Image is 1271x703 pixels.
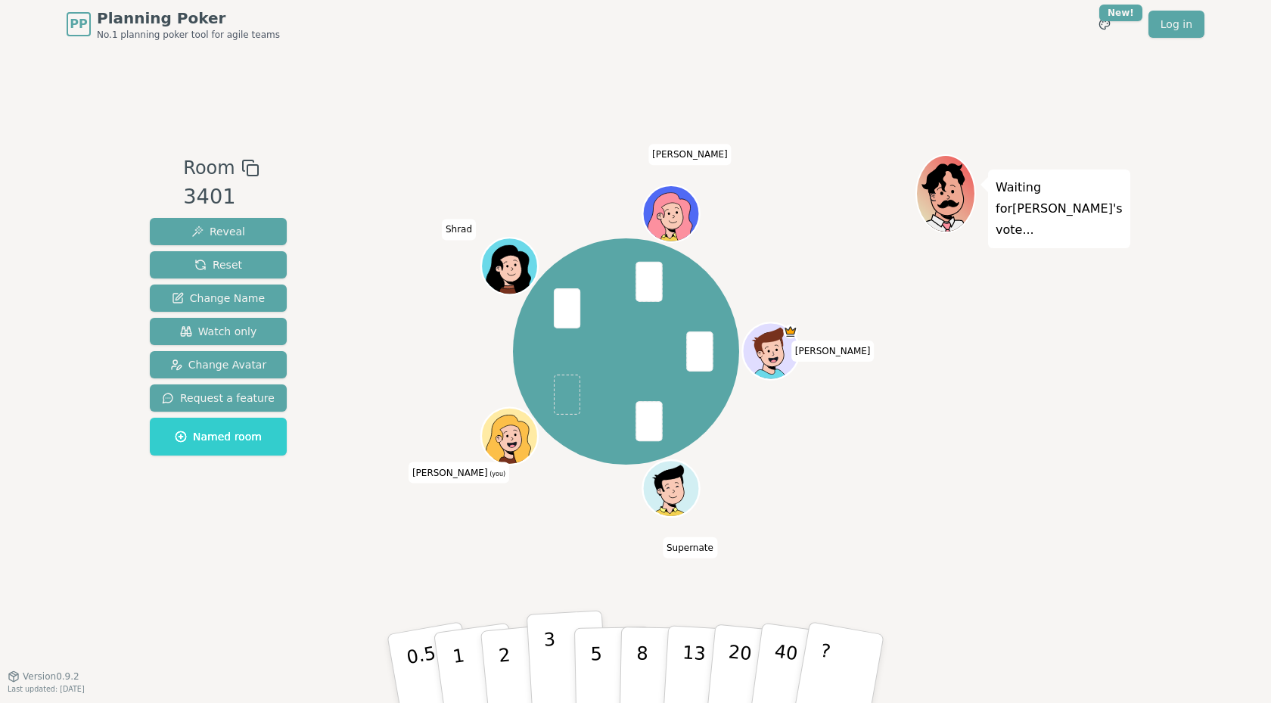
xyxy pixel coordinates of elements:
span: Click to change your name [663,537,717,558]
span: (you) [488,471,506,477]
p: Waiting for [PERSON_NAME] 's vote... [996,177,1123,241]
button: Request a feature [150,384,287,412]
span: Reveal [191,224,245,239]
button: Reset [150,251,287,278]
span: Click to change your name [409,462,509,484]
button: Named room [150,418,287,456]
span: Click to change your name [648,144,732,165]
button: Change Avatar [150,351,287,378]
div: 3401 [183,182,259,213]
span: Room [183,154,235,182]
span: PP [70,15,87,33]
div: New! [1099,5,1142,21]
span: Version 0.9.2 [23,670,79,683]
a: Log in [1148,11,1204,38]
button: Change Name [150,285,287,312]
span: Named room [175,429,262,444]
button: New! [1091,11,1118,38]
span: Last updated: [DATE] [8,685,85,693]
button: Version0.9.2 [8,670,79,683]
span: Reset [194,257,242,272]
span: Click to change your name [442,219,476,241]
a: PPPlanning PokerNo.1 planning poker tool for agile teams [67,8,280,41]
button: Watch only [150,318,287,345]
span: Request a feature [162,390,275,406]
button: Click to change your avatar [483,409,536,463]
span: No.1 planning poker tool for agile teams [97,29,280,41]
span: Click to change your name [791,341,875,362]
span: Watch only [180,324,257,339]
span: Planning Poker [97,8,280,29]
span: Dave is the host [783,325,797,339]
button: Reveal [150,218,287,245]
span: Change Name [172,291,265,306]
span: Change Avatar [170,357,267,372]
